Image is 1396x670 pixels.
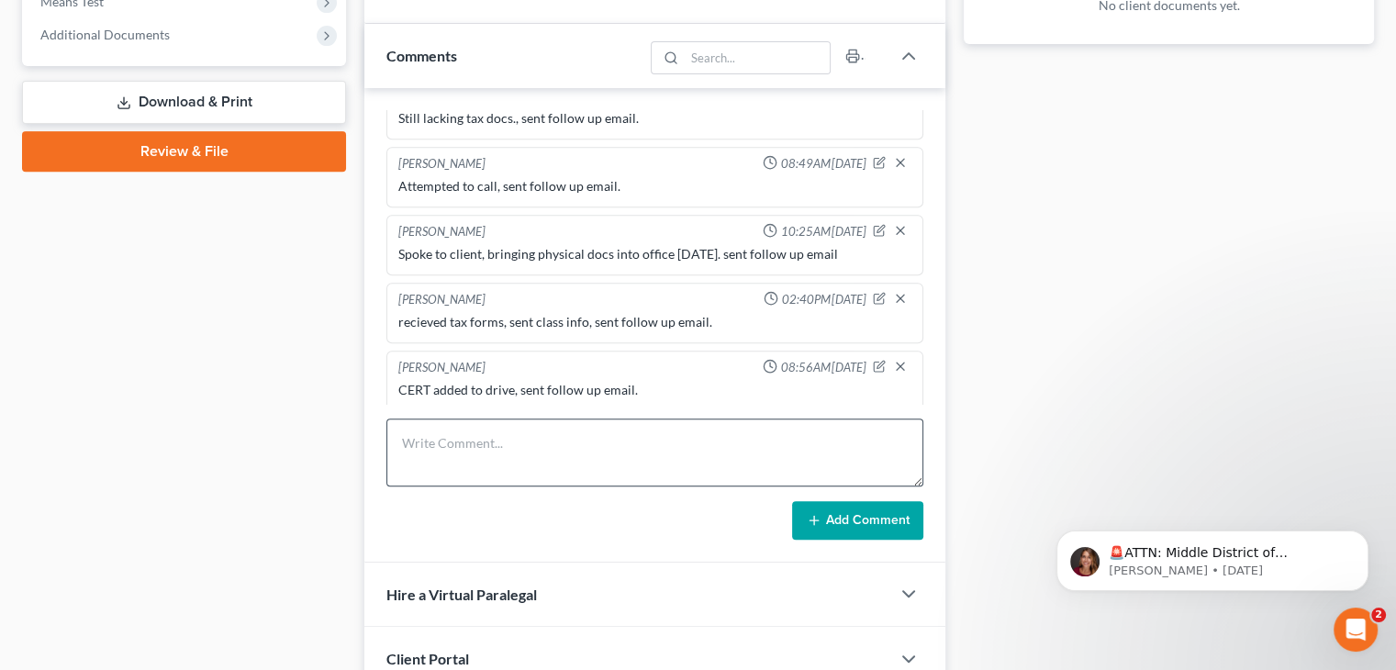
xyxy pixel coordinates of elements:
[1334,608,1378,652] iframe: Intercom live chat
[398,109,911,128] div: Still lacking tax docs., sent follow up email.
[40,27,170,42] span: Additional Documents
[398,313,911,331] div: recieved tax forms, sent class info, sent follow up email.
[22,81,346,124] a: Download & Print
[386,650,469,667] span: Client Portal
[781,155,866,173] span: 08:49AM[DATE]
[386,47,457,64] span: Comments
[782,291,866,308] span: 02:40PM[DATE]
[781,223,866,240] span: 10:25AM[DATE]
[1371,608,1386,622] span: 2
[1029,492,1396,620] iframe: Intercom notifications message
[792,501,923,540] button: Add Comment
[398,359,486,377] div: [PERSON_NAME]
[22,131,346,172] a: Review & File
[398,381,911,399] div: CERT added to drive, sent follow up email.
[398,155,486,173] div: [PERSON_NAME]
[398,177,911,195] div: Attempted to call, sent follow up email.
[398,291,486,309] div: [PERSON_NAME]
[685,42,831,73] input: Search...
[398,223,486,241] div: [PERSON_NAME]
[398,245,911,263] div: Spoke to client, bringing physical docs into office [DATE]. sent follow up email
[386,586,537,603] span: Hire a Virtual Paralegal
[781,359,866,376] span: 08:56AM[DATE]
